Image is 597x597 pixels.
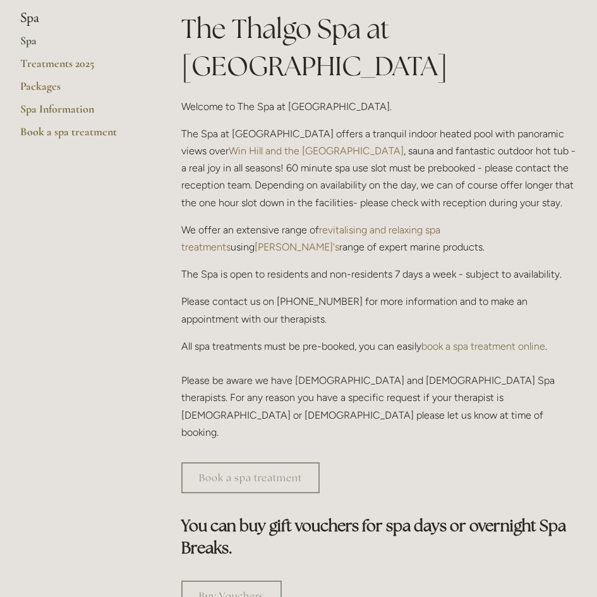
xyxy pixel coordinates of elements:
a: Book a spa treatment [20,125,141,147]
p: The Spa at [GEOGRAPHIC_DATA] offers a tranquil indoor heated pool with panoramic views over , sau... [181,125,577,211]
a: book a spa treatment online [421,340,545,352]
li: Spa [20,10,141,27]
strong: You can buy gift vouchers for spa days or overnight Spa Breaks. [181,515,569,558]
a: Book a spa treatment [181,462,320,493]
a: Spa Information [20,102,141,125]
a: Packages [20,79,141,102]
p: The Spa is open to residents and non-residents 7 days a week - subject to availability. [181,266,577,283]
p: Welcome to The Spa at [GEOGRAPHIC_DATA]. [181,98,577,115]
a: [PERSON_NAME]'s [255,241,339,253]
h1: The Thalgo Spa at [GEOGRAPHIC_DATA] [181,10,577,85]
a: Treatments 2025 [20,56,141,79]
a: Spa [20,34,141,56]
a: Win Hill and the [GEOGRAPHIC_DATA] [229,145,404,157]
p: Please contact us on [PHONE_NUMBER] for more information and to make an appointment with our ther... [181,293,577,327]
p: We offer an extensive range of using range of expert marine products. [181,221,577,255]
p: All spa treatments must be pre-booked, you can easily . Please be aware we have [DEMOGRAPHIC_DATA... [181,338,577,441]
